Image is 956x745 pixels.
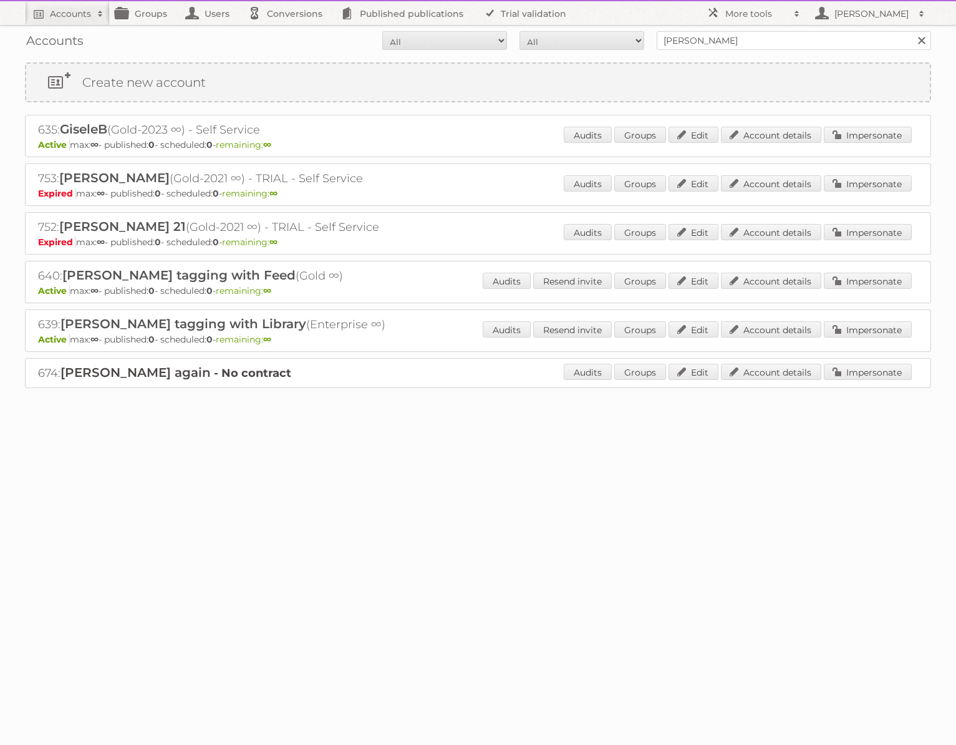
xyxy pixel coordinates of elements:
[60,122,107,137] span: GiseleB
[38,285,918,296] p: max: - published: - scheduled: -
[110,1,180,25] a: Groups
[38,316,475,333] h2: 639: (Enterprise ∞)
[564,364,612,380] a: Audits
[214,366,291,380] strong: - No contract
[263,285,271,296] strong: ∞
[263,139,271,150] strong: ∞
[38,139,70,150] span: Active
[721,321,821,338] a: Account details
[216,285,271,296] span: remaining:
[62,268,296,283] span: [PERSON_NAME] tagging with Feed
[564,224,612,240] a: Audits
[721,127,821,143] a: Account details
[50,7,91,20] h2: Accounts
[669,175,718,192] a: Edit
[222,188,278,199] span: remaining:
[26,64,930,101] a: Create new account
[148,285,155,296] strong: 0
[269,236,278,248] strong: ∞
[60,316,306,331] span: [PERSON_NAME] tagging with Library
[38,139,918,150] p: max: - published: - scheduled: -
[90,334,99,345] strong: ∞
[725,7,788,20] h2: More tools
[483,273,531,289] a: Audits
[669,364,718,380] a: Edit
[180,1,242,25] a: Users
[38,188,76,199] span: Expired
[721,175,821,192] a: Account details
[206,334,213,345] strong: 0
[59,219,186,234] span: [PERSON_NAME] 21
[269,188,278,199] strong: ∞
[38,236,76,248] span: Expired
[222,236,278,248] span: remaining:
[242,1,335,25] a: Conversions
[206,285,213,296] strong: 0
[38,366,291,380] a: 674:[PERSON_NAME] again - No contract
[38,236,918,248] p: max: - published: - scheduled: -
[614,273,666,289] a: Groups
[148,139,155,150] strong: 0
[38,188,918,199] p: max: - published: - scheduled: -
[213,188,219,199] strong: 0
[155,236,161,248] strong: 0
[533,321,612,338] a: Resend invite
[669,127,718,143] a: Edit
[335,1,476,25] a: Published publications
[38,334,918,345] p: max: - published: - scheduled: -
[38,219,475,235] h2: 752: (Gold-2021 ∞) - TRIAL - Self Service
[38,170,475,187] h2: 753: (Gold-2021 ∞) - TRIAL - Self Service
[669,321,718,338] a: Edit
[476,1,579,25] a: Trial validation
[533,273,612,289] a: Resend invite
[614,321,666,338] a: Groups
[90,139,99,150] strong: ∞
[721,224,821,240] a: Account details
[614,175,666,192] a: Groups
[824,224,912,240] a: Impersonate
[148,334,155,345] strong: 0
[669,273,718,289] a: Edit
[38,268,475,284] h2: 640: (Gold ∞)
[59,170,170,185] span: [PERSON_NAME]
[824,127,912,143] a: Impersonate
[263,334,271,345] strong: ∞
[60,365,211,380] span: [PERSON_NAME] again
[614,224,666,240] a: Groups
[614,364,666,380] a: Groups
[564,175,612,192] a: Audits
[38,285,70,296] span: Active
[97,236,105,248] strong: ∞
[206,139,213,150] strong: 0
[824,175,912,192] a: Impersonate
[216,334,271,345] span: remaining:
[806,1,931,25] a: [PERSON_NAME]
[669,224,718,240] a: Edit
[25,1,110,25] a: Accounts
[721,364,821,380] a: Account details
[38,122,475,138] h2: 635: (Gold-2023 ∞) - Self Service
[213,236,219,248] strong: 0
[831,7,912,20] h2: [PERSON_NAME]
[721,273,821,289] a: Account details
[564,127,612,143] a: Audits
[824,364,912,380] a: Impersonate
[614,127,666,143] a: Groups
[700,1,806,25] a: More tools
[216,139,271,150] span: remaining:
[38,334,70,345] span: Active
[824,321,912,338] a: Impersonate
[155,188,161,199] strong: 0
[90,285,99,296] strong: ∞
[824,273,912,289] a: Impersonate
[483,321,531,338] a: Audits
[97,188,105,199] strong: ∞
